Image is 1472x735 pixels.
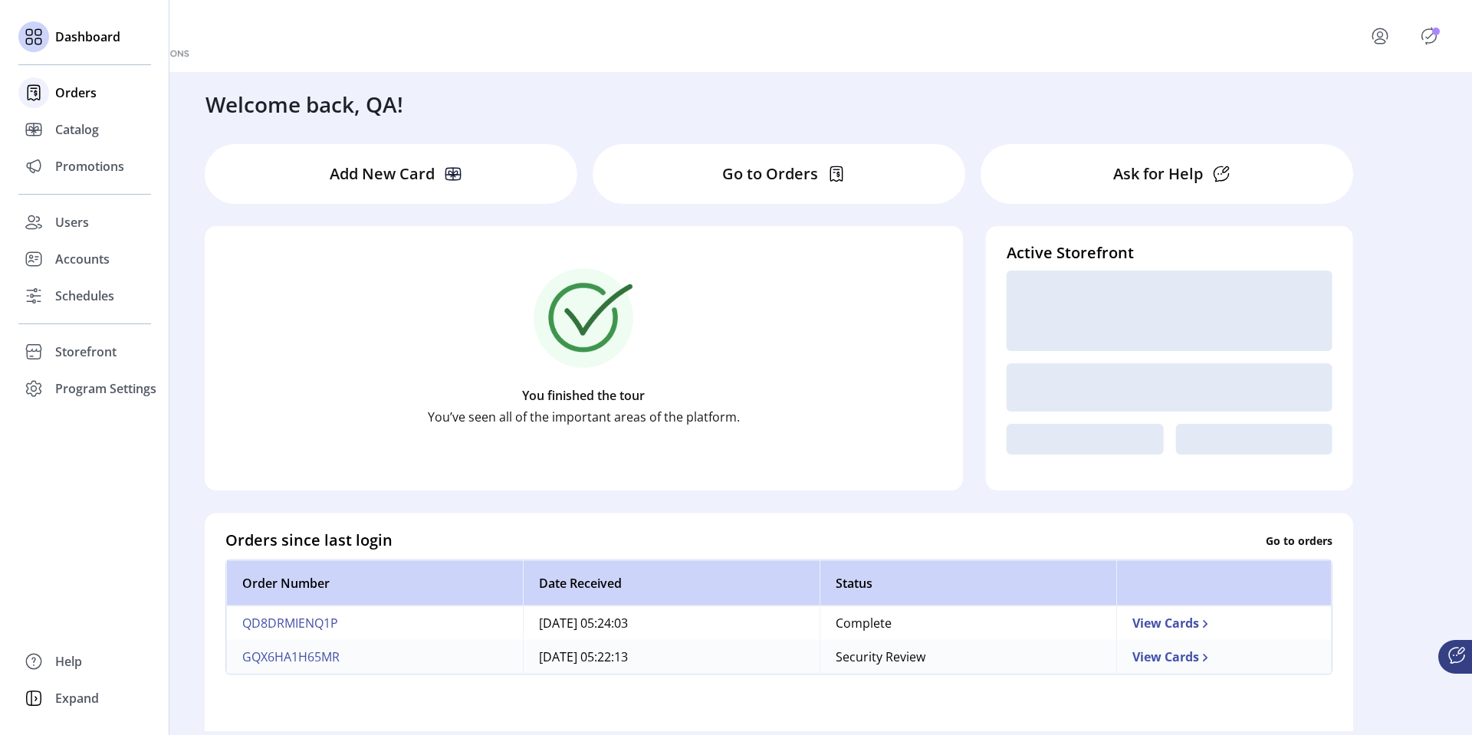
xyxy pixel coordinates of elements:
[1007,241,1332,264] h4: Active Storefront
[55,689,99,707] span: Expand
[55,84,97,102] span: Orders
[523,560,820,606] th: Date Received
[1349,18,1417,54] button: menu
[55,250,110,268] span: Accounts
[523,606,820,640] td: [DATE] 05:24:03
[820,640,1116,674] td: Security Review
[226,640,523,674] td: GQX6HA1H65MR
[523,640,820,674] td: [DATE] 05:22:13
[428,408,740,426] p: You’ve seen all of the important areas of the platform.
[1116,606,1332,640] td: View Cards
[55,343,117,361] span: Storefront
[55,379,156,398] span: Program Settings
[226,606,523,640] td: QD8DRMIENQ1P
[330,162,435,185] p: Add New Card
[722,162,818,185] p: Go to Orders
[225,529,393,552] h4: Orders since last login
[205,88,403,120] h3: Welcome back, QA!
[55,213,89,231] span: Users
[55,28,120,46] span: Dashboard
[1266,532,1332,548] p: Go to orders
[55,287,114,305] span: Schedules
[522,386,645,405] p: You finished the tour
[55,157,124,176] span: Promotions
[55,652,82,671] span: Help
[55,120,99,139] span: Catalog
[1417,24,1441,48] button: Publisher Panel
[820,560,1116,606] th: Status
[820,606,1116,640] td: Complete
[1113,162,1203,185] p: Ask for Help
[1116,640,1332,674] td: View Cards
[226,560,523,606] th: Order Number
